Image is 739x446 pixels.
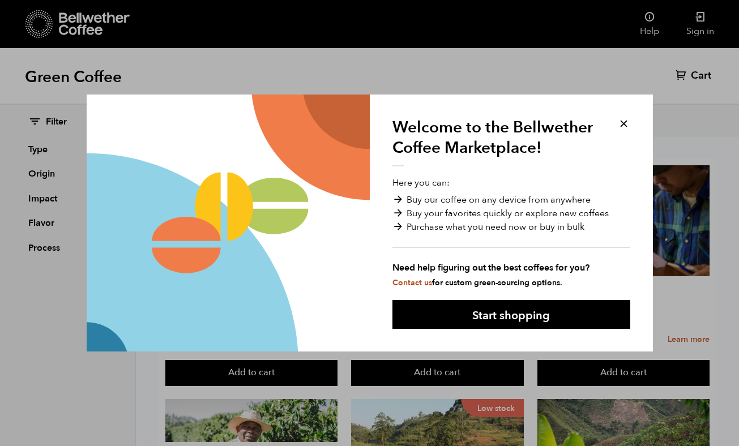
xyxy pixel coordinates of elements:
[392,193,630,207] li: Buy our coffee on any device from anywhere
[392,261,630,275] strong: Need help figuring out the best coffees for you?
[392,220,630,234] li: Purchase what you need now or buy in bulk
[392,300,630,329] button: Start shopping
[392,277,562,288] small: for custom green-sourcing options.
[392,117,602,167] h1: Welcome to the Bellwether Coffee Marketplace!
[392,277,432,288] a: Contact us
[392,176,630,288] p: Here you can:
[392,207,630,220] li: Buy your favorites quickly or explore new coffees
